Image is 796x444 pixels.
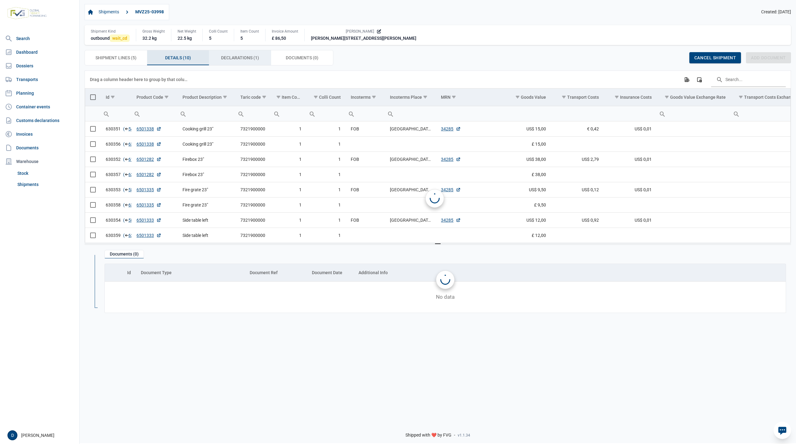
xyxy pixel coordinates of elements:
span: Show filter options for column 'Transport Costs' [562,95,566,99]
a: Shipments [15,179,77,190]
span: Show filter options for column 'Incoterms Place' [423,95,428,99]
span: US$ 0,01 [635,187,652,193]
td: 1 [307,212,346,228]
div: [PERSON_NAME] [7,430,76,440]
span: v1.1.34 [458,433,470,438]
div: Select row [90,172,96,177]
div: Document Type [141,270,172,275]
span: Shipment Lines (5) [95,54,137,61]
input: Filter cell [235,106,271,121]
div: Select row [90,126,96,132]
div: 630352 [106,156,127,162]
td: 1 [307,167,346,182]
td: Firebox 23" [178,152,235,167]
div: Drag a column header here to group by that column [90,75,190,84]
span: US$ 0,92 [582,217,599,223]
div: Item Count [282,95,302,100]
td: 1 [271,121,307,137]
td: Firebox 23" [178,167,235,182]
div: 5 [209,35,228,41]
span: ( ) [123,141,145,147]
a: Container events [2,101,77,113]
div: 630353 [106,187,127,193]
a: Dashboard [2,46,77,58]
td: Column Document Date [307,264,354,282]
input: Filter cell [436,106,498,121]
span: US$ 9,50 [529,187,546,193]
a: 6501333 [137,232,161,238]
td: 7321900000 [235,136,271,152]
td: FOB [346,152,385,167]
div: Invoice Amount [272,29,298,34]
div: Insurance Costs [620,95,652,100]
div: 630351 [106,126,127,132]
span: ( ) [123,217,145,223]
span: Show filter options for column 'Transport Costs Exchange Rate' [738,95,743,99]
a: Customs declarations [2,114,77,127]
td: 7321900000 [235,121,271,137]
td: Filter cell [385,106,436,121]
span: No data [105,294,786,301]
div: Documents (0) [105,250,144,259]
div: Document Ref [250,270,278,275]
div: Search box [307,106,318,121]
a: 6501282 [137,171,161,178]
a: Invoices [2,128,77,140]
a: 34285 [441,217,461,223]
td: 1 [271,136,307,152]
div: Export all data to Excel [681,74,692,85]
div: outbound [91,35,130,41]
div: Select row [90,217,96,223]
span: Show filter options for column 'Insurance Costs' [614,95,619,99]
input: Filter cell [604,106,657,121]
a: 630352 [128,171,143,178]
span: US$ 38,00 [526,156,546,162]
div: Split bar [85,242,791,245]
td: [GEOGRAPHIC_DATA] [385,212,436,228]
a: 6501282 [137,156,161,162]
a: 6501333 [137,217,161,223]
td: FOB [346,212,385,228]
span: - [454,433,455,438]
span: [PERSON_NAME] [346,29,374,34]
span: ( ) [123,202,145,208]
a: 34285 [441,156,461,162]
div: Product Code [137,95,163,100]
input: Filter cell [307,106,346,121]
td: 1 [271,152,307,167]
div: 5 [240,35,259,41]
td: Column Colli Count [307,88,346,106]
div: Goods Value Exchange Rate [670,95,726,100]
span: ( ) [123,171,145,178]
td: 1 [271,167,307,182]
a: 34285 [441,187,461,193]
div: Id [127,270,131,275]
span: ( ) [123,126,145,132]
td: Filter cell [271,106,307,121]
div: [PERSON_NAME][STREET_ADDRESS][PERSON_NAME] [311,35,416,41]
div: Shipment Kind [91,29,130,34]
span: £ 9,50 [534,202,546,208]
span: US$ 12,00 [526,217,546,223]
div: Id [106,95,109,100]
div: 32.2 kg [142,35,165,41]
td: Filter cell [498,106,551,121]
td: Fire grate 23" [178,197,235,212]
td: Side table left [178,212,235,228]
a: 630353 [128,202,143,208]
td: 1 [271,182,307,197]
a: Dossiers [2,60,77,72]
div: 630356 [106,141,127,147]
td: Column Goods Value [498,88,551,106]
a: Stock [15,168,77,179]
div: Search box [271,106,282,121]
span: US$ 0,01 [635,217,652,223]
a: 582268 [128,217,143,223]
a: 6501338 [137,141,161,147]
td: 1 [307,182,346,197]
div: Search box [657,106,668,121]
a: 6501335 [137,187,161,193]
img: FVG - Global freight forwarding [5,5,49,22]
